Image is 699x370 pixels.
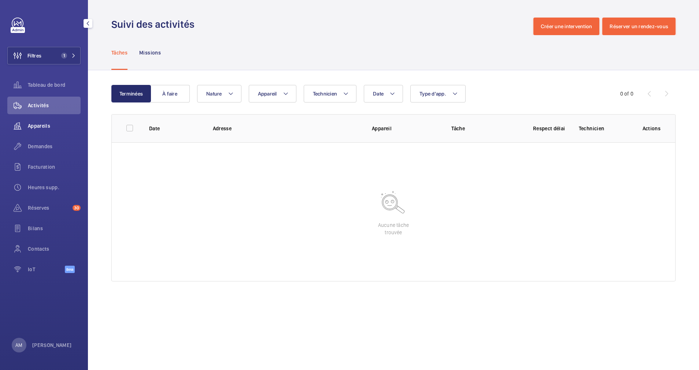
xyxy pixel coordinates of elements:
[364,85,403,102] button: Date
[149,125,201,132] p: Date
[65,266,75,273] span: Beta
[28,245,81,253] span: Contacts
[372,125,440,132] p: Appareil
[28,225,81,232] span: Bilans
[579,125,631,132] p: Technicien
[213,125,360,132] p: Adresse
[313,91,337,97] span: Technicien
[61,53,67,59] span: 1
[28,143,81,150] span: Demandes
[258,91,277,97] span: Appareil
[602,18,676,35] button: Réserver un rendez-vous
[249,85,296,102] button: Appareil
[620,90,633,97] div: 0 of 0
[28,204,70,212] span: Réserves
[111,18,199,31] h1: Suivi des activités
[28,81,81,89] span: Tableau de bord
[139,49,161,56] p: Missions
[111,49,127,56] p: Tâches
[304,85,357,102] button: Technicien
[7,47,81,64] button: Filtres1
[206,91,222,97] span: Nature
[531,125,567,132] p: Respect délai
[28,122,81,130] span: Appareils
[410,85,466,102] button: Type d'app.
[373,91,384,97] span: Date
[150,85,190,102] button: À faire
[28,102,81,109] span: Activités
[197,85,241,102] button: Nature
[27,52,41,59] span: Filtres
[32,341,72,349] p: [PERSON_NAME]
[419,91,446,97] span: Type d'app.
[111,85,151,102] button: Terminées
[28,163,81,171] span: Facturation
[533,18,600,35] button: Créer une intervention
[28,184,81,191] span: Heures supp.
[378,221,409,236] p: Aucune tâche trouvée
[28,266,65,273] span: IoT
[643,125,661,132] p: Actions
[451,125,519,132] p: Tâche
[73,205,81,211] span: 30
[15,341,22,349] p: AM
